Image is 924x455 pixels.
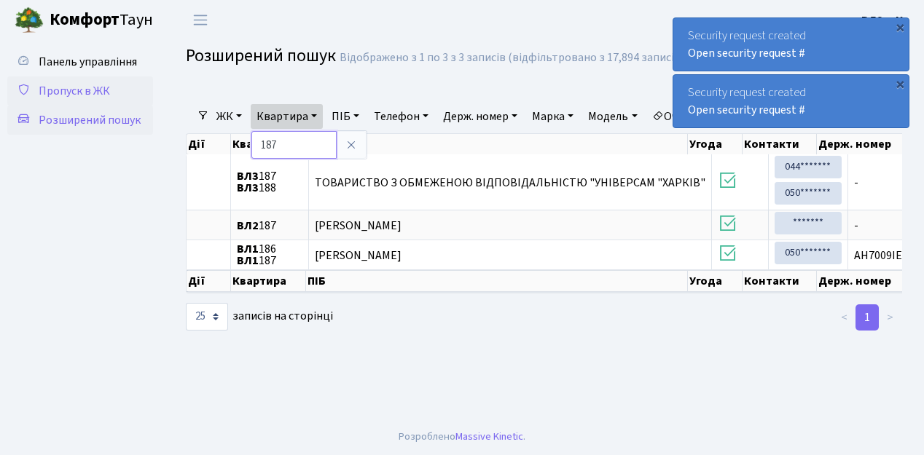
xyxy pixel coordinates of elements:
[7,76,153,106] a: Пропуск в ЖК
[399,429,525,445] div: Розроблено .
[743,134,817,154] th: Контакти
[39,83,110,99] span: Пропуск в ЖК
[893,76,907,91] div: ×
[186,43,336,68] span: Розширений пошук
[437,104,523,129] a: Держ. номер
[50,8,153,33] span: Таун
[893,20,907,34] div: ×
[455,429,523,444] a: Massive Kinetic
[237,180,259,196] b: ВЛ3
[182,8,219,32] button: Переключити навігацію
[39,54,137,70] span: Панель управління
[326,104,365,129] a: ПІБ
[306,270,688,292] th: ПІБ
[237,168,259,184] b: ВЛ3
[231,134,306,154] th: Квартира
[186,303,333,331] label: записів на сторінці
[743,270,817,292] th: Контакти
[7,47,153,76] a: Панель управління
[817,270,918,292] th: Держ. номер
[315,248,402,264] span: [PERSON_NAME]
[231,270,306,292] th: Квартира
[688,270,743,292] th: Угода
[186,303,228,331] select: записів на сторінці
[306,134,688,154] th: ПІБ
[315,218,402,234] span: [PERSON_NAME]
[237,253,259,269] b: ВЛ1
[187,270,231,292] th: Дії
[582,104,643,129] a: Модель
[50,8,120,31] b: Комфорт
[7,106,153,135] a: Розширений пошук
[673,75,909,127] div: Security request created
[526,104,579,129] a: Марка
[817,134,918,154] th: Держ. номер
[39,112,141,128] span: Розширений пошук
[211,104,248,129] a: ЖК
[251,104,323,129] a: Квартира
[315,175,705,191] span: ТОВАРИСТВО З ОБМЕЖЕНОЮ ВІДПОВІДАЛЬНІСТЮ "УНІВЕРСАМ "ХАРКІВ"
[688,134,743,154] th: Угода
[856,304,879,331] a: 1
[187,134,231,154] th: Дії
[237,170,302,194] span: 187 188
[861,12,907,28] b: ВЛ2 -. К.
[673,18,909,71] div: Security request created
[237,243,302,266] span: 186 187
[15,6,44,35] img: logo.png
[237,241,259,257] b: ВЛ1
[368,104,434,129] a: Телефон
[237,220,302,232] span: 187
[861,12,907,29] a: ВЛ2 -. К.
[646,104,767,129] a: Очистити фільтри
[688,102,805,118] a: Open security request #
[237,218,259,234] b: ВЛ2
[688,45,805,61] a: Open security request #
[340,51,686,65] div: Відображено з 1 по 3 з 3 записів (відфільтровано з 17,894 записів).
